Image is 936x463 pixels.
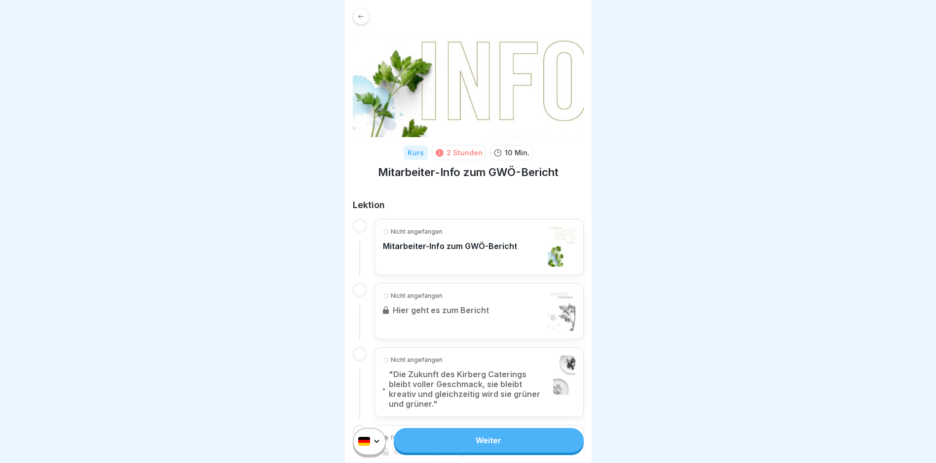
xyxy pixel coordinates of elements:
h1: Mitarbeiter-Info zum GWÖ-Bericht [378,165,559,179]
img: cbgah4ktzd3wiqnyiue5lell.png [353,33,584,137]
img: blpg9xgwzdgum7yqgqdctx3u.png [548,227,575,267]
p: 10 Min. [505,147,529,158]
img: de.svg [358,437,370,446]
h2: Lektion [353,199,584,211]
div: 2 Stunden [447,147,483,158]
p: Mitarbeiter-Info zum GWÖ-Bericht [383,241,517,251]
div: Kurs [404,145,428,160]
p: Nicht angefangen [391,227,443,236]
a: Weiter [394,428,583,453]
a: Nicht angefangenMitarbeiter-Info zum GWÖ-Bericht [383,227,575,267]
